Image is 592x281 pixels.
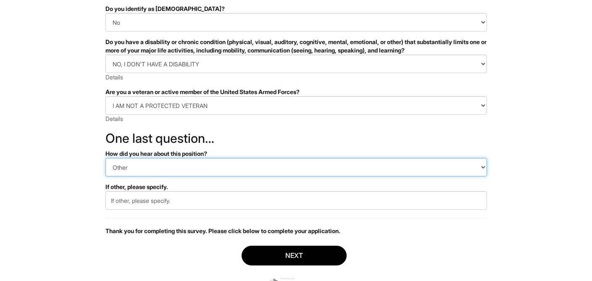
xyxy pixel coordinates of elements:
div: If other, please specify. [105,183,487,191]
div: Do you have a disability or chronic condition (physical, visual, auditory, cognitive, mental, emo... [105,38,487,55]
select: Are you a veteran or active member of the United States Armed Forces? [105,96,487,115]
div: Do you identify as [DEMOGRAPHIC_DATA]? [105,5,487,13]
p: Thank you for completing this survey. Please click below to complete your application. [105,227,487,235]
select: Do you have a disability or chronic condition (physical, visual, auditory, cognitive, mental, emo... [105,55,487,73]
select: Do you identify as transgender? [105,13,487,32]
div: Are you a veteran or active member of the United States Armed Forces? [105,88,487,96]
input: If other, please specify. [105,191,487,210]
div: How did you hear about this position? [105,150,487,158]
a: Details [105,115,123,122]
button: Next [242,246,347,265]
select: How did you hear about this position? [105,158,487,176]
h2: One last question… [105,131,487,145]
a: Details [105,74,123,81]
